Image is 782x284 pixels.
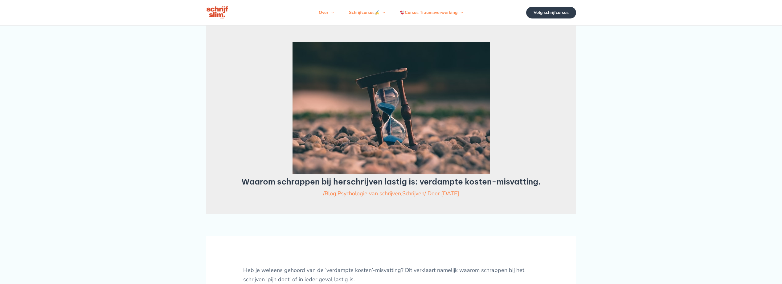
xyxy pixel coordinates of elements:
[328,3,334,22] span: Menu schakelen
[400,10,404,15] img: ❤️‍🩹
[392,3,470,22] a: Cursus TraumaverwerkingMenu schakelen
[402,190,424,197] a: Schrijven
[293,42,490,174] img: Waarom schrappen bij herschrijven lastig is: kill your darlings
[311,3,470,22] nav: Navigatie op de site: Menu
[441,190,459,197] a: [DATE]
[379,3,385,22] span: Menu schakelen
[526,7,576,18] a: Volg schrijfcursus
[342,3,392,22] a: SchrijfcursusMenu schakelen
[457,3,463,22] span: Menu schakelen
[325,190,336,197] a: Blog
[229,189,553,197] div: / / Door
[338,190,401,197] a: Psychologie van schrijven
[311,3,341,22] a: OverMenu schakelen
[206,6,229,20] img: schrijfcursus schrijfslim academy
[229,177,553,186] h1: Waarom schrappen bij herschrijven lastig is: verdampte kosten-misvatting.
[325,190,424,197] span: , ,
[243,266,539,284] p: Heb je weleens gehoord van de ‘verdampte kosten’-misvatting? Dit verklaart namelijk waarom schrap...
[375,10,379,15] img: ✍️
